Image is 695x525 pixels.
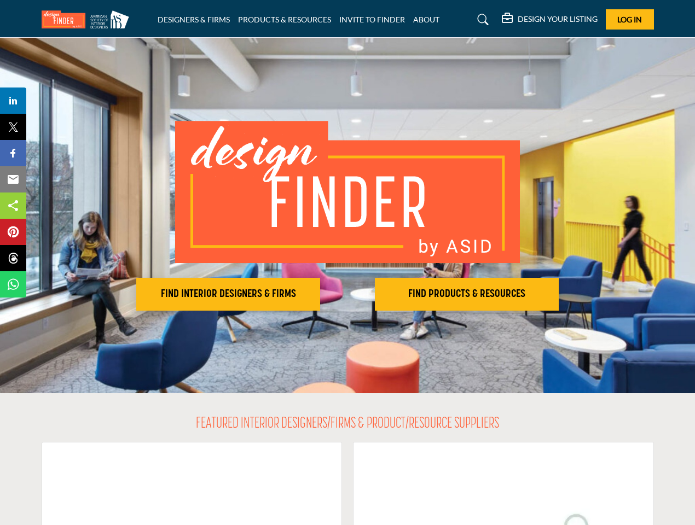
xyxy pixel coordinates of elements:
[158,15,230,24] a: DESIGNERS & FIRMS
[42,10,135,28] img: Site Logo
[617,15,642,24] span: Log In
[196,415,499,434] h2: FEATURED INTERIOR DESIGNERS/FIRMS & PRODUCT/RESOURCE SUPPLIERS
[175,121,520,263] img: image
[339,15,405,24] a: INVITE TO FINDER
[140,288,317,301] h2: FIND INTERIOR DESIGNERS & FIRMS
[378,288,555,301] h2: FIND PRODUCTS & RESOURCES
[136,278,320,311] button: FIND INTERIOR DESIGNERS & FIRMS
[238,15,331,24] a: PRODUCTS & RESOURCES
[502,13,598,26] div: DESIGN YOUR LISTING
[413,15,439,24] a: ABOUT
[375,278,559,311] button: FIND PRODUCTS & RESOURCES
[518,14,598,24] h5: DESIGN YOUR LISTING
[606,9,654,30] button: Log In
[467,11,496,28] a: Search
